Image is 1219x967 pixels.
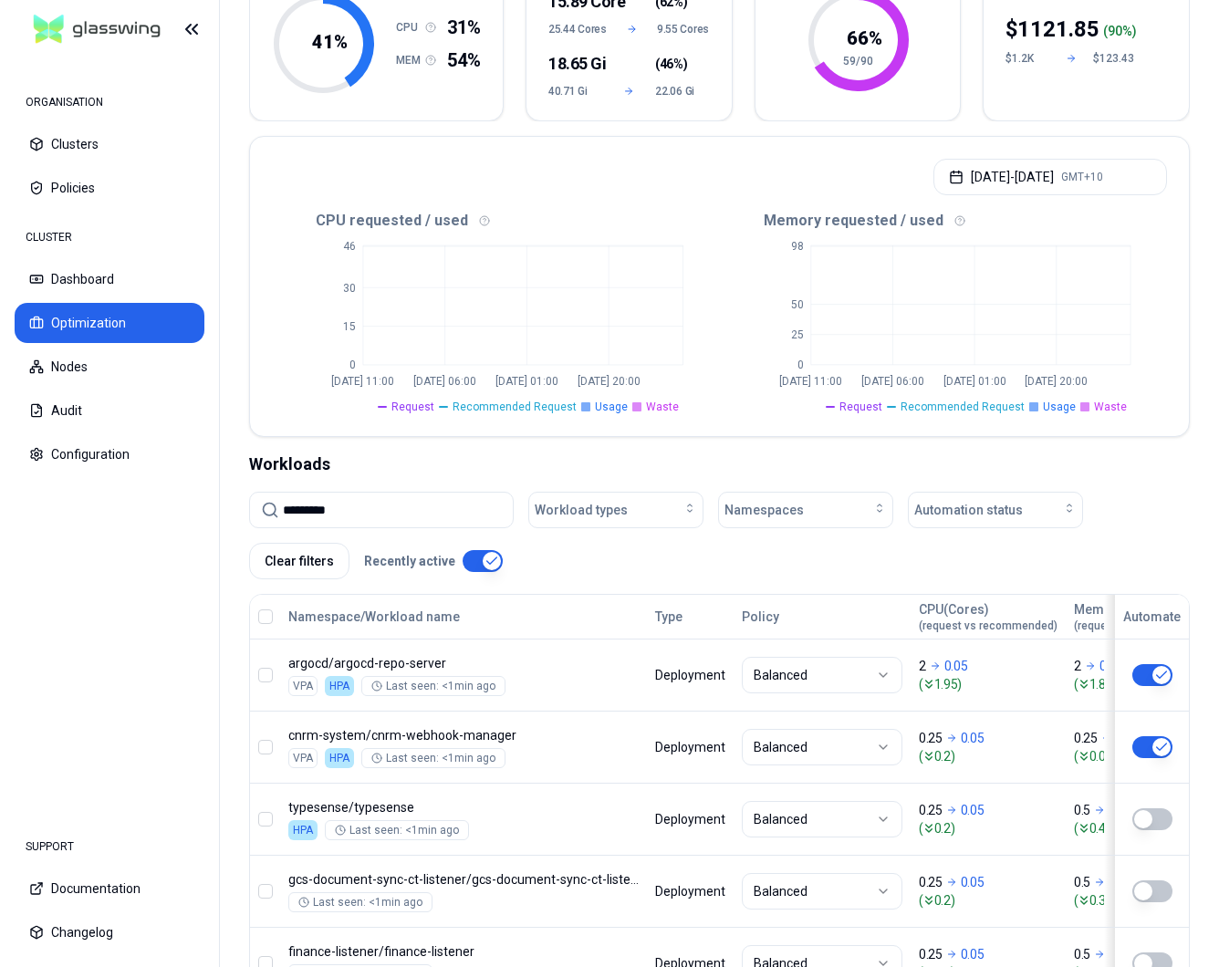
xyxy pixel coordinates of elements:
span: ( ) [655,55,687,73]
div: VPA [288,676,318,696]
span: 9.55 Cores [657,22,709,36]
span: GMT+10 [1061,170,1103,184]
div: HPA is enabled on both CPU and Memory, this workload cannot be optimised. [325,748,354,768]
button: Namespace/Workload name [288,598,460,635]
p: 0.14 [1099,657,1123,675]
span: Workload types [535,501,628,519]
tspan: 59/90 [843,55,873,68]
span: Recommended Request [453,400,577,414]
span: ( 0.2 ) [919,891,1058,910]
div: Memory requested / used [720,210,1168,232]
span: Usage [1043,400,1076,414]
p: Recently active [364,552,455,570]
button: Policies [15,168,204,208]
p: 0.05 [961,801,985,819]
p: 0.5 [1074,945,1090,963]
span: 46% [660,55,683,73]
div: CPU requested / used [272,210,720,232]
span: 40.71 Gi [548,84,602,99]
span: (request vs recommended) [1074,619,1213,633]
span: Waste [1094,400,1127,414]
tspan: [DATE] 20:00 [578,375,641,388]
tspan: 15 [343,320,356,333]
p: gcs-document-sync-ct-listener [288,870,639,889]
tspan: [DATE] 01:00 [495,375,558,388]
span: ( 1.95 ) [919,675,1058,693]
tspan: 41 % [312,31,348,53]
span: ( 0.09 ) [1074,747,1213,765]
button: Configuration [15,434,204,474]
button: Clear filters [249,543,349,579]
p: argocd-repo-server [288,654,639,672]
div: $123.43 [1093,51,1137,66]
span: Waste [646,400,679,414]
button: [DATE]-[DATE]GMT+10 [933,159,1167,195]
div: Deployment [655,810,725,828]
p: 0.05 [944,657,968,675]
p: 0.25 [919,945,943,963]
div: SUPPORT [15,828,204,865]
div: ORGANISATION [15,84,204,120]
button: HPA is enabled on CPU, only the other resource will be optimised. [1132,808,1172,830]
span: ( 0.2 ) [919,747,1058,765]
tspan: 98 [790,240,803,253]
div: Last seen: <1min ago [371,679,495,693]
div: Policy [742,608,902,626]
button: This workload cannot be automated, because HPA is applied or managed by Gitops. [1132,736,1172,758]
p: 2 [1074,657,1081,675]
span: Request [391,400,434,414]
span: 54% [447,47,481,73]
button: Nodes [15,347,204,387]
tspan: [DATE] 06:00 [861,375,924,388]
div: Deployment [655,882,725,900]
div: CLUSTER [15,219,204,255]
div: Last seen: <1min ago [335,823,459,837]
p: 0.25 [919,873,943,891]
p: 0.25 [919,801,943,819]
p: typesense [288,798,639,816]
span: Automation status [914,501,1023,519]
button: Workload types [528,492,703,528]
p: 0.05 [961,873,985,891]
span: 22.06 Gi [655,84,709,99]
tspan: 0 [349,359,356,371]
div: $1.2K [1005,51,1049,66]
p: cnrm-webhook-manager [288,726,639,744]
p: 1121.85 [1017,15,1099,44]
tspan: [DATE] 20:00 [1025,375,1088,388]
span: Usage [595,400,628,414]
div: Last seen: <1min ago [298,895,422,910]
button: Automation status [908,492,1083,528]
button: CPU(Cores)(request vs recommended) [919,598,1058,635]
div: Last seen: <1min ago [371,751,495,765]
p: 2 [919,657,926,675]
button: Documentation [15,868,204,909]
button: Namespaces [718,492,893,528]
button: Audit [15,390,204,431]
tspan: 66 % [847,27,882,49]
button: Dashboard [15,259,204,299]
span: ( 0.37 ) [1074,891,1213,910]
tspan: [DATE] 11:00 [779,375,842,388]
button: Optimization [15,303,204,343]
div: 18.65 Gi [548,51,602,77]
tspan: [DATE] 11:00 [331,375,394,388]
div: $ [1005,15,1099,44]
span: Namespaces [724,501,804,519]
tspan: 25 [790,328,803,341]
div: Automate [1123,608,1181,626]
tspan: 30 [343,282,356,295]
tspan: [DATE] 01:00 [943,375,1005,388]
div: Deployment [655,666,725,684]
img: GlassWing [26,8,168,51]
p: 90 [1108,22,1122,40]
tspan: [DATE] 06:00 [413,375,476,388]
div: Workloads [249,452,1190,477]
button: Memory(Gi)(request vs recommended) [1074,598,1213,635]
p: 0.25 [919,729,943,747]
h1: CPU [396,20,425,35]
div: HPA is enabled on both CPU and Memory, this workload cannot be optimised. [325,676,354,696]
h1: MEM [396,53,425,68]
p: 0.5 [1074,873,1090,891]
p: 0.05 [961,945,985,963]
